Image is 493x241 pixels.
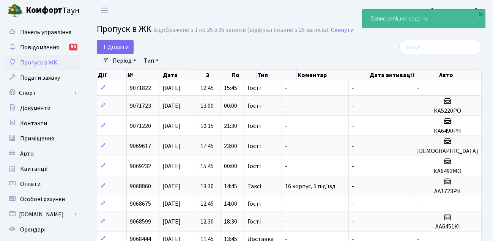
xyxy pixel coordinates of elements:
span: 9069617 [130,142,151,150]
span: Орендарі [20,225,46,234]
span: [DATE] [162,182,181,191]
input: Пошук... [399,40,482,54]
a: Документи [4,101,80,116]
a: [PERSON_NAME] П. [431,6,484,15]
span: Таксі [247,183,261,189]
span: Панель управління [20,28,71,36]
a: Період [110,54,139,67]
a: Особові рахунки [4,192,80,207]
h5: АА6451КІ [417,223,478,230]
a: Оплати [4,176,80,192]
span: 12:45 [200,200,214,208]
span: - [417,84,419,92]
th: Тип [257,70,297,80]
span: 15:45 [224,84,237,92]
span: 21:30 [224,122,237,130]
span: Пропуск в ЖК [20,58,57,67]
span: Гості [247,219,261,225]
span: [DATE] [162,142,181,150]
th: Дії [97,70,127,80]
span: Гості [247,163,261,169]
a: Подати заявку [4,70,80,85]
span: Авто [20,150,34,158]
span: - [352,102,354,110]
a: Авто [4,146,80,161]
span: 00:00 [224,102,237,110]
a: Пропуск в ЖК [4,55,80,70]
span: Додати [102,43,129,51]
span: 13:00 [200,102,214,110]
th: Авто [438,70,482,80]
a: [DOMAIN_NAME] [4,207,80,222]
span: Приміщення [20,134,54,143]
a: Спорт [4,85,80,101]
span: 13:30 [200,182,214,191]
div: × [477,10,484,18]
span: - [352,217,354,226]
h5: [DEMOGRAPHIC_DATA] [417,148,478,155]
h5: КА5220РО [417,107,478,115]
a: Скинути [331,27,354,34]
span: 9068675 [130,200,151,208]
th: По [231,70,257,80]
span: 14:45 [224,182,237,191]
th: З [205,70,231,80]
span: [DATE] [162,217,181,226]
span: - [417,200,419,208]
span: Подати заявку [20,74,60,82]
span: Оплати [20,180,41,188]
span: Квитанції [20,165,48,173]
span: - [352,84,354,92]
span: 9068860 [130,182,151,191]
div: 50 [69,44,77,50]
th: Коментар [297,70,369,80]
span: Гості [247,201,261,207]
span: [DATE] [162,122,181,130]
span: - [285,122,287,130]
a: Панель управління [4,25,80,40]
span: 16 корпус, 5 під'їзд [285,182,335,191]
span: 18:30 [224,217,237,226]
span: - [285,162,287,170]
span: Пропуск в ЖК [97,22,151,36]
span: - [285,84,287,92]
span: Документи [20,104,50,112]
span: 17:45 [200,142,214,150]
span: - [285,142,287,150]
span: - [352,162,354,170]
span: 12:45 [200,84,214,92]
span: 14:00 [224,200,237,208]
a: Контакти [4,116,80,131]
span: - [352,142,354,150]
span: 9068599 [130,217,151,226]
span: [DATE] [162,102,181,110]
span: [DATE] [162,84,181,92]
span: 9071723 [130,102,151,110]
span: - [285,102,287,110]
span: Контакти [20,119,47,128]
span: 10:15 [200,122,214,130]
span: Особові рахунки [20,195,65,203]
span: - [285,217,287,226]
h5: КА6490РН [417,128,478,135]
button: Переключити навігацію [95,4,114,17]
h5: АА1723РК [417,188,478,195]
span: 15:45 [200,162,214,170]
span: - [352,182,354,191]
span: - [352,200,354,208]
img: logo.png [8,3,23,18]
a: Тип [141,54,162,67]
span: Гості [247,103,261,109]
h5: КА6493МО [417,168,478,175]
span: Повідомлення [20,43,59,52]
span: Гості [247,85,261,91]
div: Запис успішно додано. [362,9,485,28]
a: Орендарі [4,222,80,237]
span: 00:00 [224,162,237,170]
span: 9071822 [130,84,151,92]
span: - [285,200,287,208]
a: Приміщення [4,131,80,146]
th: Дата [162,70,205,80]
div: Відображено з 1 по 25 з 26 записів (відфільтровано з 25 записів). [153,27,329,34]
